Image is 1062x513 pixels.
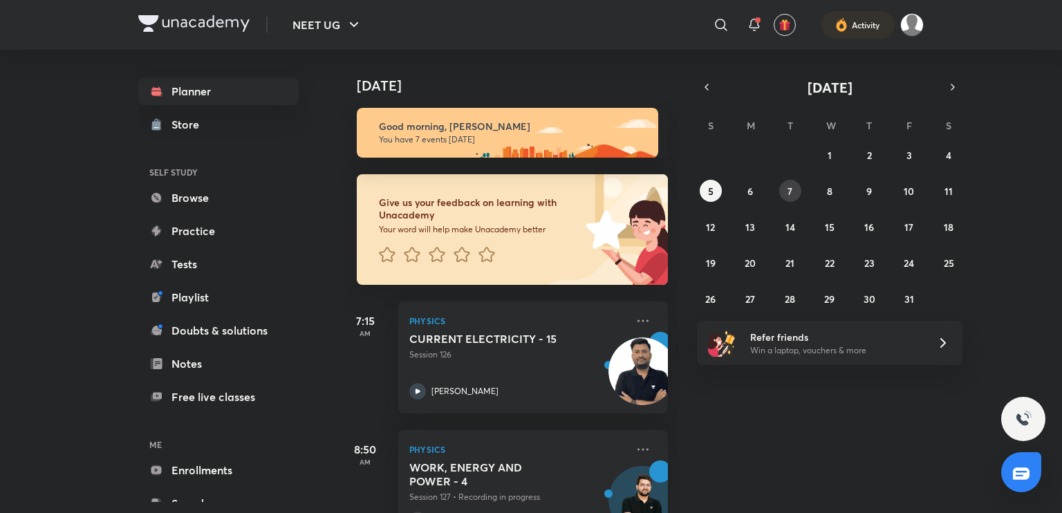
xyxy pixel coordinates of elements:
[357,77,682,94] h4: [DATE]
[819,288,841,310] button: October 29, 2025
[827,185,832,198] abbr: October 8, 2025
[898,252,920,274] button: October 24, 2025
[138,111,299,138] a: Store
[138,217,299,245] a: Practice
[944,256,954,270] abbr: October 25, 2025
[138,77,299,105] a: Planner
[337,441,393,458] h5: 8:50
[904,292,914,306] abbr: October 31, 2025
[750,330,920,344] h6: Refer friends
[946,149,951,162] abbr: October 4, 2025
[858,180,880,202] button: October 9, 2025
[785,221,795,234] abbr: October 14, 2025
[716,77,943,97] button: [DATE]
[898,288,920,310] button: October 31, 2025
[138,350,299,377] a: Notes
[785,292,795,306] abbr: October 28, 2025
[864,221,874,234] abbr: October 16, 2025
[946,119,951,132] abbr: Saturday
[906,149,912,162] abbr: October 3, 2025
[284,11,371,39] button: NEET UG
[379,224,581,235] p: Your word will help make Unacademy better
[138,184,299,212] a: Browse
[138,383,299,411] a: Free live classes
[745,292,755,306] abbr: October 27, 2025
[739,216,761,238] button: October 13, 2025
[779,216,801,238] button: October 14, 2025
[938,180,960,202] button: October 11, 2025
[904,185,914,198] abbr: October 10, 2025
[900,13,924,37] img: Aman raj
[337,458,393,466] p: AM
[866,185,872,198] abbr: October 9, 2025
[739,288,761,310] button: October 27, 2025
[904,256,914,270] abbr: October 24, 2025
[867,149,872,162] abbr: October 2, 2025
[138,283,299,311] a: Playlist
[898,180,920,202] button: October 10, 2025
[779,288,801,310] button: October 28, 2025
[409,313,626,329] p: Physics
[337,313,393,329] h5: 7:15
[138,15,250,32] img: Company Logo
[779,252,801,274] button: October 21, 2025
[858,144,880,166] button: October 2, 2025
[379,134,646,145] p: You have 7 events [DATE]
[858,216,880,238] button: October 16, 2025
[1015,411,1032,427] img: ttu
[819,252,841,274] button: October 22, 2025
[708,329,736,357] img: referral
[739,252,761,274] button: October 20, 2025
[708,185,714,198] abbr: October 5, 2025
[779,19,791,31] img: avatar
[788,119,793,132] abbr: Tuesday
[739,180,761,202] button: October 6, 2025
[409,441,626,458] p: Physics
[864,256,875,270] abbr: October 23, 2025
[938,144,960,166] button: October 4, 2025
[409,491,626,503] p: Session 127 • Recording in progress
[828,149,832,162] abbr: October 1, 2025
[700,288,722,310] button: October 26, 2025
[774,14,796,36] button: avatar
[138,15,250,35] a: Company Logo
[808,78,853,97] span: [DATE]
[825,221,835,234] abbr: October 15, 2025
[747,119,755,132] abbr: Monday
[944,185,953,198] abbr: October 11, 2025
[819,216,841,238] button: October 15, 2025
[824,292,835,306] abbr: October 29, 2025
[747,185,753,198] abbr: October 6, 2025
[788,185,792,198] abbr: October 7, 2025
[750,344,920,357] p: Win a laptop, vouchers & more
[745,256,756,270] abbr: October 20, 2025
[819,144,841,166] button: October 1, 2025
[938,216,960,238] button: October 18, 2025
[337,329,393,337] p: AM
[745,221,755,234] abbr: October 13, 2025
[539,174,668,285] img: feedback_image
[409,332,581,346] h5: CURRENT ELECTRICITY - 15
[819,180,841,202] button: October 8, 2025
[705,292,716,306] abbr: October 26, 2025
[866,119,872,132] abbr: Thursday
[826,119,836,132] abbr: Wednesday
[138,250,299,278] a: Tests
[858,288,880,310] button: October 30, 2025
[898,216,920,238] button: October 17, 2025
[357,108,658,158] img: morning
[938,252,960,274] button: October 25, 2025
[904,221,913,234] abbr: October 17, 2025
[409,348,626,361] p: Session 126
[138,160,299,184] h6: SELF STUDY
[379,120,646,133] h6: Good morning, [PERSON_NAME]
[864,292,875,306] abbr: October 30, 2025
[138,317,299,344] a: Doubts & solutions
[944,221,953,234] abbr: October 18, 2025
[431,385,499,398] p: [PERSON_NAME]
[779,180,801,202] button: October 7, 2025
[825,256,835,270] abbr: October 22, 2025
[171,116,207,133] div: Store
[898,144,920,166] button: October 3, 2025
[138,433,299,456] h6: ME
